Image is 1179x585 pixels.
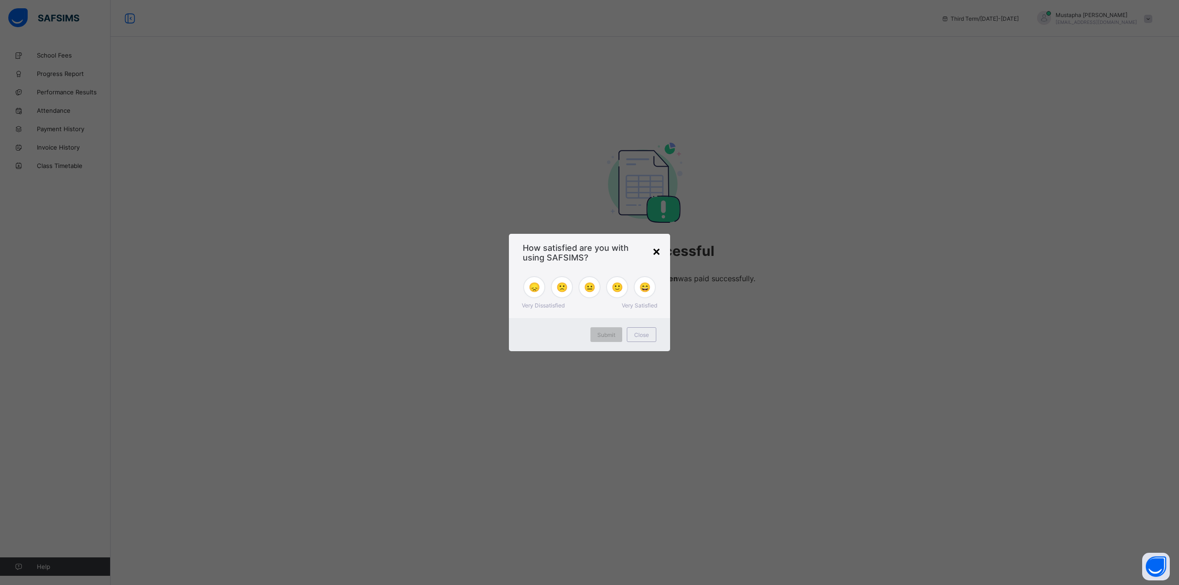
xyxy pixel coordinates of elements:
[529,282,540,293] span: 😞
[652,243,661,259] div: ×
[622,302,657,309] span: Very Satisfied
[597,331,615,338] span: Submit
[612,282,623,293] span: 🙂
[639,282,651,293] span: 😄
[522,302,565,309] span: Very Dissatisfied
[523,243,656,262] span: How satisfied are you with using SAFSIMS?
[634,331,649,338] span: Close
[584,282,595,293] span: 😐
[556,282,568,293] span: 🙁
[1142,553,1170,580] button: Open asap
